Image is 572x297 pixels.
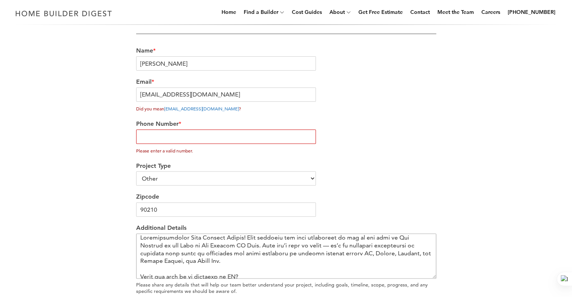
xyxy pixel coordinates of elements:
[136,224,436,232] label: Additional Details
[136,282,436,294] div: Please share any details that will help our team better understand your project, including goals,...
[136,193,436,201] label: Zipcode
[136,105,436,113] label: Did you mean ?
[164,106,239,112] a: [EMAIL_ADDRESS][DOMAIN_NAME]
[136,147,436,155] label: Please enter a valid number.
[12,6,115,21] img: Home Builder Digest
[534,259,563,288] iframe: Drift Widget Chat Controller
[136,162,436,170] label: Project Type
[136,78,436,86] label: Email
[136,120,436,128] label: Phone Number
[136,47,436,55] label: Name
